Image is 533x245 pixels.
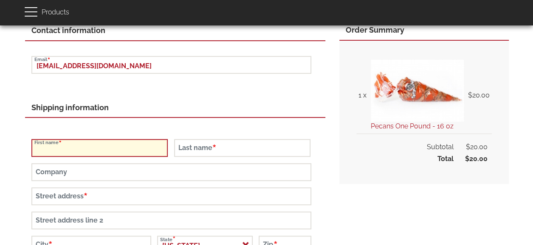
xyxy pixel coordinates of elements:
[42,6,69,19] span: Products
[466,58,492,134] td: $20.00
[454,154,488,164] span: $20.00
[427,142,454,152] span: Subtotal
[31,212,311,229] input: Street address line 2
[346,25,502,36] div: Order Summary
[371,122,454,130] a: Pecans One Pound - 16 oz
[356,58,369,134] td: 1 x
[174,139,311,157] input: Last name
[31,102,319,113] div: Shipping information
[31,56,311,74] input: Email
[31,187,311,205] input: Street address
[437,154,454,164] span: Total
[31,163,311,181] input: Company
[31,139,168,157] input: First name
[371,60,464,122] img: 1 pound of freshly roasted cinnamon glazed pecans in a totally nutz poly bag
[454,142,488,152] span: $20.00
[31,25,319,36] div: Contact information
